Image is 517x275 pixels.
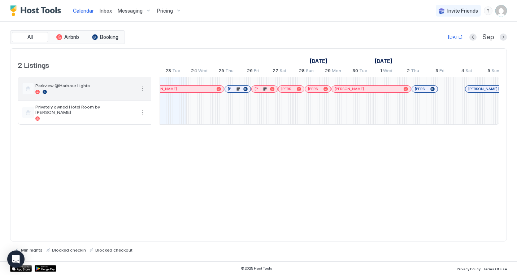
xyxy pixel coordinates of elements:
span: Privacy Policy [457,267,481,271]
span: 5 [487,68,490,75]
a: September 28, 2025 [297,66,316,77]
span: Wed [383,68,392,75]
a: Terms Of Use [483,265,507,272]
button: Booking [87,32,123,42]
a: October 4, 2025 [459,66,474,77]
span: © 2025 Host Tools [241,266,272,271]
span: Blocked checkin [52,247,86,253]
span: All [27,34,33,40]
span: 4 [461,68,464,75]
button: [DATE] [447,33,464,41]
a: September 24, 2025 [189,66,209,77]
span: 26 [247,68,253,75]
div: menu [138,84,147,93]
span: [PERSON_NAME] [415,87,427,91]
span: 23 [165,68,171,75]
span: 29 [325,68,331,75]
button: Airbnb [49,32,86,42]
span: Invite Friends [447,8,478,14]
span: Sat [465,68,472,75]
a: App Store [10,265,32,272]
span: 1 [380,68,382,75]
span: 2 Listings [18,59,49,70]
span: Calendar [73,8,94,14]
div: Open Intercom Messenger [7,250,25,268]
div: tab-group [10,30,125,44]
span: Messaging [118,8,143,14]
span: 28 [299,68,305,75]
span: Booking [100,34,118,40]
a: October 1, 2025 [373,56,394,66]
a: September 23, 2025 [164,66,182,77]
span: 3 [435,68,438,75]
span: 24 [191,68,197,75]
a: September 27, 2025 [271,66,288,77]
a: October 1, 2025 [378,66,394,77]
a: October 5, 2025 [486,66,501,77]
span: Fri [254,68,259,75]
a: October 3, 2025 [434,66,446,77]
span: [PERSON_NAME] [281,87,294,91]
span: Wed [198,68,208,75]
a: Google Play Store [35,265,56,272]
span: Sep [482,33,494,41]
span: Tue [172,68,180,75]
span: Thu [225,68,234,75]
button: Next month [500,34,507,41]
a: Host Tools Logo [10,5,64,16]
span: [PERSON_NAME] [308,87,321,91]
span: 27 [273,68,278,75]
span: Terms Of Use [483,267,507,271]
div: User profile [495,5,507,17]
span: Min nights [21,247,43,253]
div: menu [484,6,492,15]
span: Thu [411,68,419,75]
button: Previous month [469,34,477,41]
a: October 2, 2025 [405,66,421,77]
span: [PERSON_NAME] [255,87,262,91]
a: September 8, 2025 [308,56,329,66]
span: Airbnb [64,34,79,40]
button: More options [138,108,147,117]
a: Privacy Policy [457,265,481,272]
a: September 26, 2025 [245,66,261,77]
span: 25 [218,68,224,75]
button: More options [138,84,147,93]
a: September 25, 2025 [217,66,235,77]
span: [PERSON_NAME] [228,87,235,91]
span: [PERSON_NAME] [335,87,364,91]
span: Pricing [157,8,173,14]
button: All [12,32,48,42]
div: menu [138,108,147,117]
span: Privately owned Hotel Room by [PERSON_NAME] [35,104,135,115]
a: Calendar [73,7,94,14]
span: Sat [279,68,286,75]
div: [DATE] [448,34,462,40]
span: [PERSON_NAME] [148,87,177,91]
span: Mon [332,68,341,75]
a: Inbox [100,7,112,14]
span: Sun [306,68,314,75]
a: September 29, 2025 [323,66,343,77]
span: Fri [439,68,444,75]
span: Blocked checkout [95,247,132,253]
span: 2 [407,68,410,75]
span: Parkview @Harbour Lights [35,83,135,88]
span: Sun [491,68,499,75]
a: September 30, 2025 [351,66,369,77]
span: Tue [359,68,367,75]
span: Inbox [100,8,112,14]
span: 30 [352,68,358,75]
